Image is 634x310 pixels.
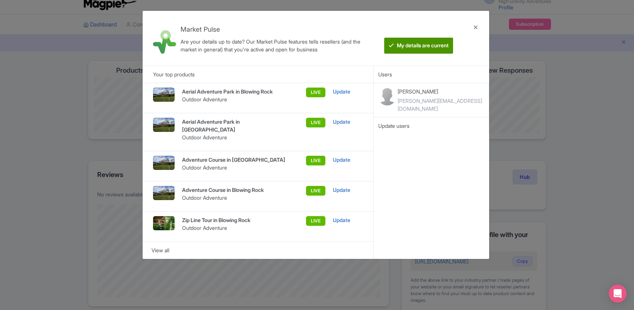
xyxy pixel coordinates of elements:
[609,285,627,303] div: Open Intercom Messenger
[398,88,484,95] p: [PERSON_NAME]
[384,38,453,54] btn: My details are current
[153,186,175,200] img: 2019_HGA_ZIP_JUMP_8090007_WEB_1_goalhz.jpg
[181,26,370,33] h4: Market Pulse
[333,156,363,164] div: Update
[153,156,175,170] img: 2019_HGA_ZIP_JUMP_8090007_WEB_1_goalhz.jpg
[398,97,484,113] div: [PERSON_NAME][EMAIL_ADDRESS][DOMAIN_NAME]
[333,88,363,96] div: Update
[182,95,288,103] p: Outdoor Adventure
[153,88,175,102] img: 2019_HGA_ZIP_JUMP_8090007_WEB_1_goalhz.jpg
[378,88,396,105] img: contact-b11cc6e953956a0c50a2f97983291f06.png
[143,66,373,83] div: Your top products
[182,224,288,232] p: Outdoor Adventure
[333,118,363,126] div: Update
[182,118,288,133] p: Aerial Adventure Park in [GEOGRAPHIC_DATA]
[182,216,288,224] p: Zip Line Tour in Blowing Rock
[182,156,288,164] p: Adventure Course in [GEOGRAPHIC_DATA]
[333,186,363,194] div: Update
[378,122,484,130] div: Update users
[182,186,288,194] p: Adventure Course in Blowing Rock
[181,38,370,53] div: Are your details up to date? Our Market Pulse features tells resellers (and the market in general...
[152,246,364,254] div: View all
[374,66,489,83] div: Users
[153,118,175,132] img: 2019_HGA_ZIP_JUMP_8090007_WEB_1_goalhz.jpg
[182,133,288,141] p: Outdoor Adventure
[153,216,175,230] img: o8mfijqz8oa2unpvtj7q.jpg
[333,216,363,224] div: Update
[182,194,288,202] p: Outdoor Adventure
[182,164,288,171] p: Outdoor Adventure
[153,30,176,54] img: market_pulse-1-0a5220b3d29e4a0de46fb7534bebe030.svg
[182,88,288,95] p: Aerial Adventure Park in Blowing Rock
